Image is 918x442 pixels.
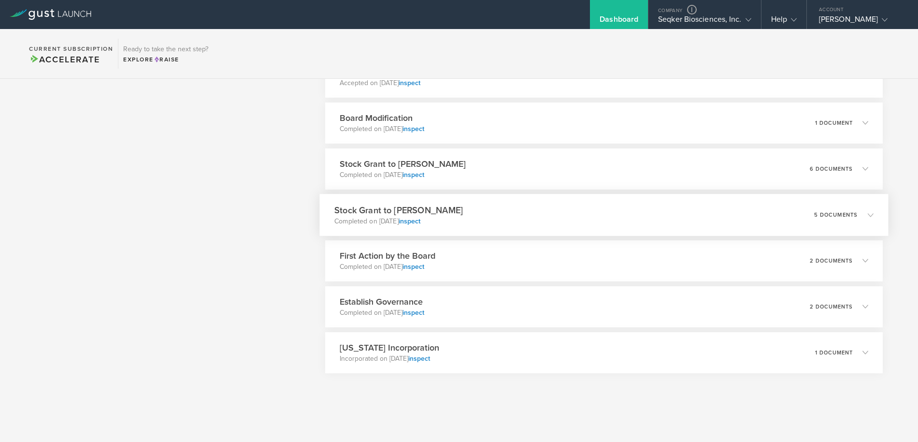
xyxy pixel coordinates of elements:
h2: Current Subscription [29,46,113,52]
p: 2 documents [810,304,853,309]
a: inspect [408,354,430,363]
p: Completed on [DATE] [340,262,435,272]
div: Dashboard [600,15,638,29]
h3: Stock Grant to [PERSON_NAME] [340,158,466,170]
p: 6 documents [810,166,853,172]
h3: First Action by the Board [340,250,435,262]
h3: Ready to take the next step? [123,46,208,53]
a: inspect [402,309,424,317]
div: [PERSON_NAME] [819,15,901,29]
p: Accepted on [DATE] [340,78,496,88]
span: Accelerate [29,54,100,65]
h3: [US_STATE] Incorporation [340,341,439,354]
div: Help [771,15,797,29]
p: 1 document [815,350,853,355]
div: Seqker Biosciences, Inc. [658,15,751,29]
p: 5 documents [814,212,858,217]
h3: Establish Governance [340,295,424,308]
h3: Stock Grant to [PERSON_NAME] [334,204,463,217]
div: Ready to take the next step?ExploreRaise [118,39,213,69]
p: Completed on [DATE] [340,124,424,134]
p: Completed on [DATE] [340,170,466,180]
p: Completed on [DATE] [340,308,424,318]
p: Completed on [DATE] [334,216,463,226]
p: Incorporated on [DATE] [340,354,439,364]
p: 2 documents [810,258,853,264]
a: inspect [402,125,424,133]
p: 1 document [815,120,853,126]
h3: Board Modification [340,112,424,124]
a: inspect [402,263,424,271]
a: inspect [399,79,420,87]
a: inspect [402,171,424,179]
a: inspect [399,217,421,225]
span: Raise [154,56,179,63]
div: Explore [123,55,208,64]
